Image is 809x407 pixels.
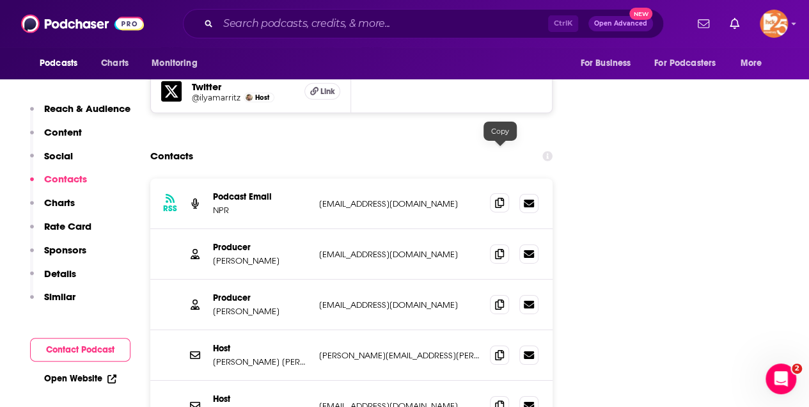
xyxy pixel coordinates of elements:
p: [PERSON_NAME] [213,306,309,317]
span: Ctrl K [548,15,578,32]
button: open menu [646,51,734,76]
p: Podcast Email [213,191,309,202]
h3: RSS [163,203,177,214]
span: Host [255,93,269,102]
span: More [741,54,762,72]
span: Logged in as kerrifulks [760,10,788,38]
p: [PERSON_NAME] [PERSON_NAME] [213,356,309,367]
p: NPR [213,205,309,216]
p: Contacts [44,173,87,185]
button: Details [30,267,76,291]
span: For Business [580,54,631,72]
img: User Profile [760,10,788,38]
p: [EMAIL_ADDRESS][DOMAIN_NAME] [319,198,480,209]
button: open menu [31,51,94,76]
p: [PERSON_NAME] [213,255,309,266]
iframe: Intercom live chat [766,363,796,394]
button: Sponsors [30,244,86,267]
p: Social [44,150,73,162]
p: Charts [44,196,75,209]
button: Content [30,126,82,150]
button: Rate Card [30,220,91,244]
a: @ilyamarritz [192,93,240,102]
span: Open Advanced [594,20,647,27]
p: [PERSON_NAME][EMAIL_ADDRESS][PERSON_NAME][DOMAIN_NAME] [319,350,480,361]
input: Search podcasts, credits, & more... [218,13,548,34]
img: Ilya Marritz [246,94,253,101]
span: For Podcasters [654,54,716,72]
div: Copy [483,122,517,141]
button: open menu [732,51,778,76]
button: Reach & Audience [30,102,130,126]
p: Host [213,343,309,354]
p: Reach & Audience [44,102,130,115]
span: Podcasts [40,54,77,72]
p: [EMAIL_ADDRESS][DOMAIN_NAME] [319,299,480,310]
a: Open Website [44,373,116,384]
p: Rate Card [44,220,91,232]
span: Link [320,86,335,97]
p: Producer [213,292,309,303]
button: Contacts [30,173,87,196]
button: Show profile menu [760,10,788,38]
button: open menu [571,51,647,76]
p: Producer [213,242,309,253]
span: Monitoring [152,54,197,72]
h2: Contacts [150,144,193,168]
a: Show notifications dropdown [725,13,744,35]
p: Details [44,267,76,280]
p: Host [213,394,309,404]
span: Charts [101,54,129,72]
p: Similar [44,291,75,303]
button: Contact Podcast [30,338,130,362]
p: [EMAIL_ADDRESS][DOMAIN_NAME] [319,249,480,260]
img: Podchaser - Follow, Share and Rate Podcasts [21,12,144,36]
p: Content [44,126,82,138]
button: Similar [30,291,75,314]
a: Charts [93,51,136,76]
span: 2 [792,363,802,374]
button: Charts [30,196,75,220]
h5: Twitter [192,81,294,93]
button: Social [30,150,73,173]
p: Sponsors [44,244,86,256]
div: Search podcasts, credits, & more... [183,9,664,38]
a: Show notifications dropdown [693,13,714,35]
button: open menu [143,51,214,76]
a: Link [304,83,340,100]
button: Open AdvancedNew [588,16,653,31]
span: New [629,8,652,20]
